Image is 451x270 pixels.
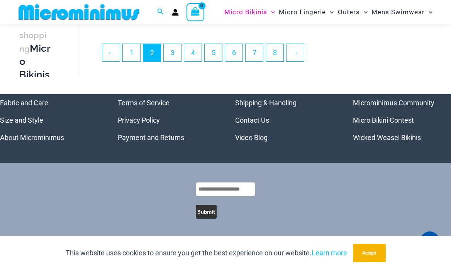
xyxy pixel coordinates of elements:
nav: Product Pagination [102,44,435,66]
a: Video Blog [235,133,268,142]
span: Micro Lingerie [279,2,326,22]
a: View Shopping Cart, empty [187,3,204,21]
a: Learn more [312,249,347,257]
a: Page 3 [164,44,181,61]
aside: Footer Widget 2 [118,94,216,146]
p: This website uses cookies to ensure you get the best experience on our website. [66,247,347,259]
button: Submit [196,205,217,219]
a: Search icon link [157,7,164,17]
a: Contact Us [235,116,269,124]
span: Menu Toggle [425,2,432,22]
a: Micro BikinisMenu ToggleMenu Toggle [222,2,277,22]
a: Micro Bikini Contest [353,116,414,124]
a: Account icon link [172,9,179,16]
aside: Footer Widget 3 [235,94,334,146]
a: Privacy Policy [118,116,160,124]
span: Page 2 [143,44,161,61]
a: Mens SwimwearMenu ToggleMenu Toggle [370,2,434,22]
span: Mens Swimwear [371,2,425,22]
a: Page 5 [205,44,222,61]
a: OutersMenu ToggleMenu Toggle [336,2,370,22]
a: Terms of Service [118,99,170,107]
a: Page 1 [123,44,140,61]
a: Page 4 [184,44,202,61]
img: MM SHOP LOGO FLAT [15,3,142,21]
a: Wicked Weasel Bikinis [353,133,421,142]
span: Menu Toggle [267,2,275,22]
a: Payment and Returns [118,133,184,142]
h3: Micro Bikinis [19,29,51,81]
a: Micro LingerieMenu ToggleMenu Toggle [277,2,336,22]
nav: Site Navigation [221,1,436,23]
a: Page 8 [266,44,283,61]
a: Page 6 [225,44,242,61]
a: ← [102,44,120,61]
a: Microminimus Community [353,99,434,107]
span: shopping [19,30,46,54]
a: Page 7 [246,44,263,61]
span: Micro Bikinis [224,2,267,22]
a: → [287,44,304,61]
span: Outers [338,2,360,22]
span: Menu Toggle [360,2,368,22]
button: Accept [353,244,386,262]
nav: Menu [235,94,334,146]
a: Shipping & Handling [235,99,297,107]
nav: Menu [118,94,216,146]
span: Menu Toggle [326,2,334,22]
